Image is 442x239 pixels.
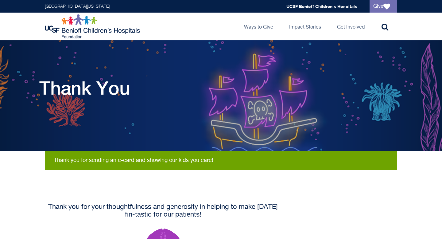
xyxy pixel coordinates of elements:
[45,203,281,219] h4: Thank you for your thoughtfulness and generosity in helping to make [DATE] fin-tastic for our pat...
[45,151,397,170] div: Status message
[45,4,110,9] a: [GEOGRAPHIC_DATA][US_STATE]
[45,14,142,39] img: Logo for UCSF Benioff Children's Hospitals Foundation
[54,157,388,164] div: Thank you for sending an e-card and showing our kids you care!
[239,13,278,40] a: Ways to Give
[370,0,397,13] a: Give
[286,4,357,9] a: UCSF Benioff Children's Hospitals
[39,77,130,99] h1: Thank You
[332,13,370,40] a: Get Involved
[284,13,326,40] a: Impact Stories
